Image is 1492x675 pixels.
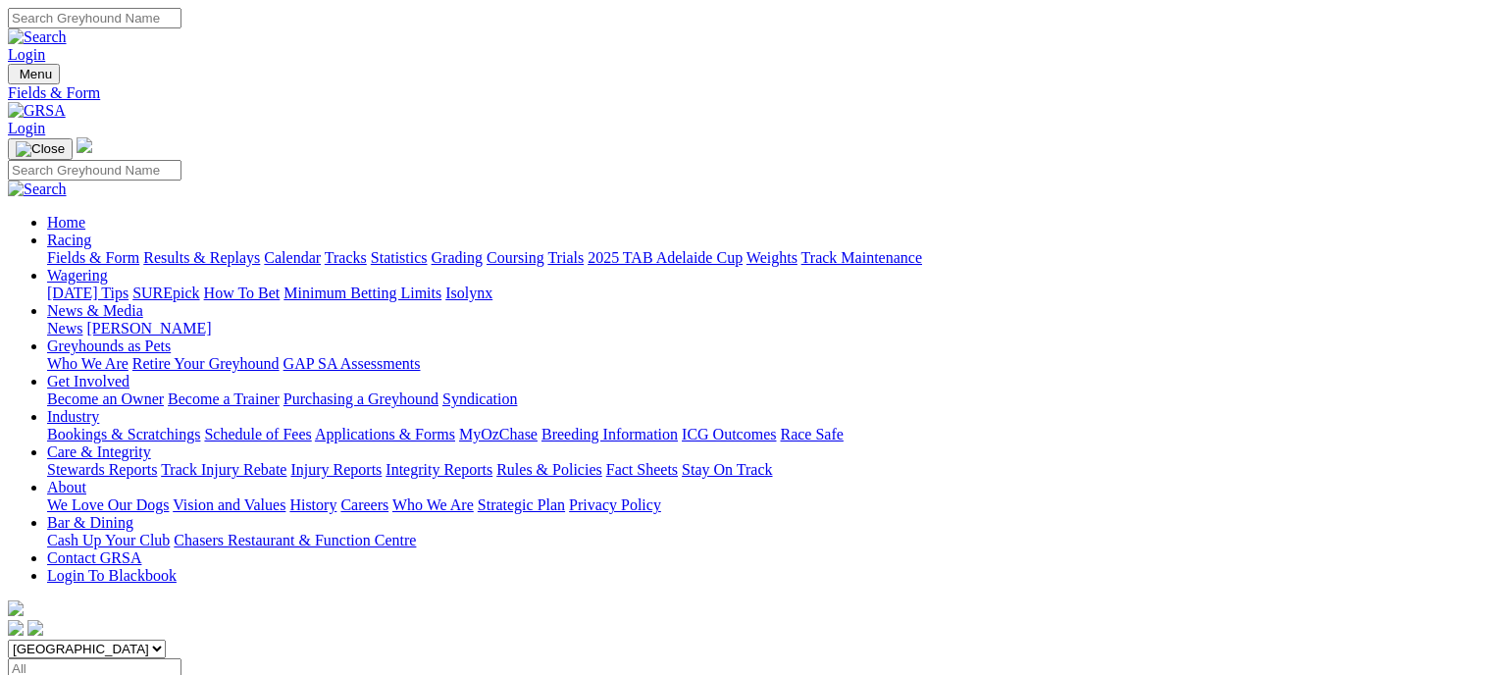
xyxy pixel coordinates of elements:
a: Careers [340,496,388,513]
a: Race Safe [780,426,843,442]
a: We Love Our Dogs [47,496,169,513]
a: Home [47,214,85,231]
a: Breeding Information [541,426,678,442]
a: About [47,479,86,495]
a: How To Bet [204,285,281,301]
a: [PERSON_NAME] [86,320,211,337]
img: Search [8,28,67,46]
div: Bar & Dining [47,532,1484,549]
a: Stewards Reports [47,461,157,478]
div: Wagering [47,285,1484,302]
div: News & Media [47,320,1484,337]
a: Racing [47,232,91,248]
a: Track Maintenance [801,249,922,266]
a: Schedule of Fees [204,426,311,442]
a: Care & Integrity [47,443,151,460]
input: Search [8,8,181,28]
a: Statistics [371,249,428,266]
a: Vision and Values [173,496,285,513]
div: Greyhounds as Pets [47,355,1484,373]
a: Applications & Forms [315,426,455,442]
a: Track Injury Rebate [161,461,286,478]
a: Contact GRSA [47,549,141,566]
span: Menu [20,67,52,81]
a: Integrity Reports [386,461,492,478]
a: [DATE] Tips [47,285,129,301]
a: Syndication [442,390,517,407]
button: Toggle navigation [8,64,60,84]
a: Fields & Form [8,84,1484,102]
button: Toggle navigation [8,138,73,160]
a: Bookings & Scratchings [47,426,200,442]
a: SUREpick [132,285,199,301]
div: About [47,496,1484,514]
a: Login [8,46,45,63]
a: Results & Replays [143,249,260,266]
a: Tracks [325,249,367,266]
a: Injury Reports [290,461,382,478]
a: Login [8,120,45,136]
a: Fact Sheets [606,461,678,478]
img: facebook.svg [8,620,24,636]
a: MyOzChase [459,426,538,442]
a: Purchasing a Greyhound [283,390,438,407]
a: Stay On Track [682,461,772,478]
a: News & Media [47,302,143,319]
div: Care & Integrity [47,461,1484,479]
img: GRSA [8,102,66,120]
a: Calendar [264,249,321,266]
img: Close [16,141,65,157]
a: Trials [547,249,584,266]
a: Bar & Dining [47,514,133,531]
a: Cash Up Your Club [47,532,170,548]
a: Greyhounds as Pets [47,337,171,354]
a: Login To Blackbook [47,567,177,584]
a: Retire Your Greyhound [132,355,280,372]
a: Fields & Form [47,249,139,266]
a: Weights [746,249,797,266]
a: Minimum Betting Limits [283,285,441,301]
a: Get Involved [47,373,129,389]
a: News [47,320,82,337]
a: Privacy Policy [569,496,661,513]
div: Industry [47,426,1484,443]
a: ICG Outcomes [682,426,776,442]
a: Chasers Restaurant & Function Centre [174,532,416,548]
img: Search [8,181,67,198]
a: Become an Owner [47,390,164,407]
img: twitter.svg [27,620,43,636]
a: Wagering [47,267,108,284]
div: Get Involved [47,390,1484,408]
div: Racing [47,249,1484,267]
a: GAP SA Assessments [283,355,421,372]
a: History [289,496,336,513]
a: Strategic Plan [478,496,565,513]
a: 2025 TAB Adelaide Cup [588,249,743,266]
a: Grading [432,249,483,266]
a: Coursing [487,249,544,266]
img: logo-grsa-white.png [8,600,24,616]
a: Industry [47,408,99,425]
a: Who We Are [392,496,474,513]
a: Become a Trainer [168,390,280,407]
a: Isolynx [445,285,492,301]
a: Rules & Policies [496,461,602,478]
img: logo-grsa-white.png [77,137,92,153]
a: Who We Are [47,355,129,372]
input: Search [8,160,181,181]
